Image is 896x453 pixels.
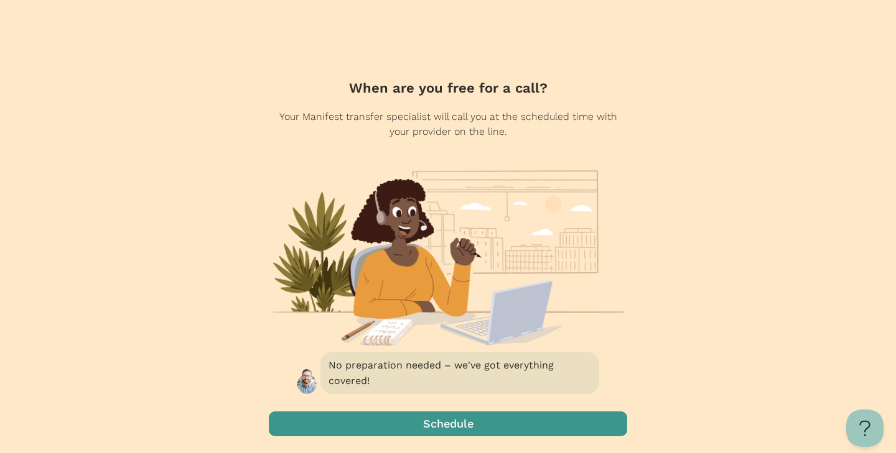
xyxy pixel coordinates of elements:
[269,168,627,347] img: schedue phone call
[846,410,884,447] iframe: Help Scout Beacon - Open
[349,78,548,98] h2: When are you free for a call?
[320,352,599,394] span: No preparation needed – we've got everything covered!
[269,411,627,436] button: Schedule
[297,369,317,394] img: Henry - retirement transfer assistant
[270,109,626,139] span: Your Manifest transfer specialist will call you at the scheduled time with your provider on the l...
